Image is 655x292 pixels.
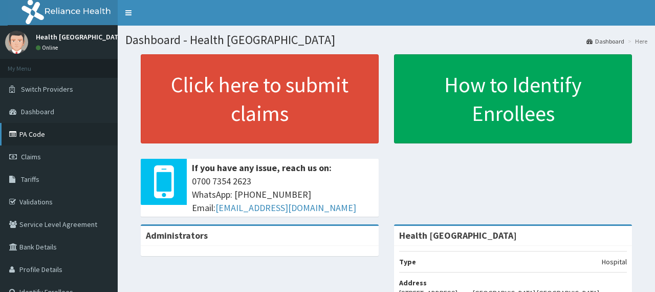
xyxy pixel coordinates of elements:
b: If you have any issue, reach us on: [192,162,332,174]
img: User Image [5,31,28,54]
a: Online [36,44,60,51]
li: Here [625,37,647,46]
b: Administrators [146,230,208,241]
b: Address [399,278,427,287]
span: Dashboard [21,107,54,116]
a: Click here to submit claims [141,54,379,143]
span: Switch Providers [21,85,73,94]
p: Hospital [602,257,627,267]
h1: Dashboard - Health [GEOGRAPHIC_DATA] [125,33,647,47]
b: Type [399,257,416,266]
span: Tariffs [21,175,39,184]
a: How to Identify Enrollees [394,54,632,143]
p: Health [GEOGRAPHIC_DATA] [36,33,125,40]
a: [EMAIL_ADDRESS][DOMAIN_NAME] [215,202,356,214]
strong: Health [GEOGRAPHIC_DATA] [399,230,517,241]
span: Claims [21,152,41,161]
a: Dashboard [586,37,624,46]
span: 0700 7354 2623 WhatsApp: [PHONE_NUMBER] Email: [192,175,374,214]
